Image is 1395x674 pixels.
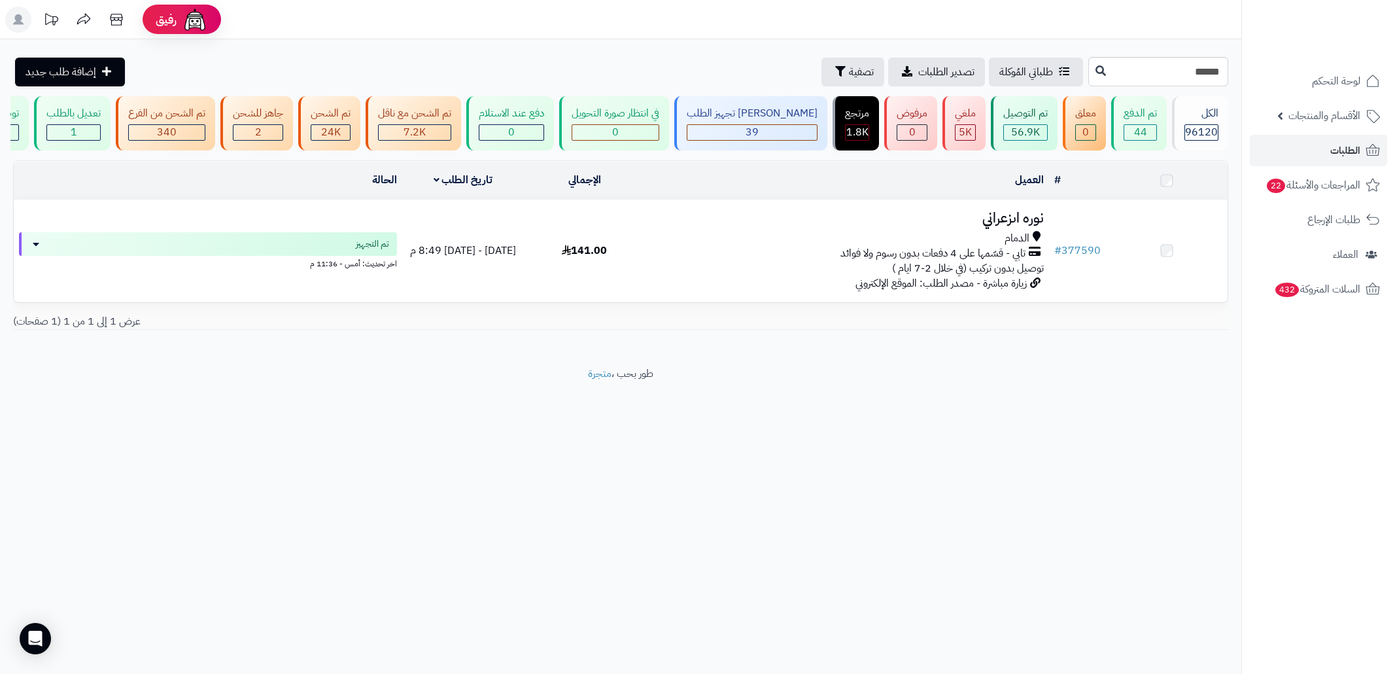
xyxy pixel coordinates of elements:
a: ملغي 5K [940,96,988,151]
div: 0 [897,125,927,140]
div: تم الدفع [1124,106,1157,121]
a: في انتظار صورة التحويل 0 [557,96,672,151]
a: العميل [1015,172,1044,188]
a: مرتجع 1.8K [830,96,882,151]
span: 22 [1267,179,1285,193]
span: 39 [746,124,759,140]
div: 1 [47,125,100,140]
span: # [1054,243,1061,258]
span: 56.9K [1011,124,1040,140]
div: مرفوض [897,106,927,121]
div: [PERSON_NAME] تجهيز الطلب [687,106,818,121]
span: 24K [321,124,341,140]
a: تم الدفع 44 [1109,96,1169,151]
a: تم الشحن مع ناقل 7.2K [363,96,464,151]
div: 0 [1076,125,1095,140]
span: الطلبات [1330,141,1360,160]
span: رفيق [156,12,177,27]
span: 0 [508,124,515,140]
a: السلات المتروكة432 [1250,274,1387,305]
a: # [1054,172,1061,188]
a: المراجعات والأسئلة22 [1250,169,1387,201]
div: دفع عند الاستلام [479,106,544,121]
span: 0 [612,124,619,140]
a: الكل96120 [1169,96,1231,151]
div: 56921 [1004,125,1047,140]
a: العملاء [1250,239,1387,270]
div: 1837 [846,125,869,140]
span: تابي - قسّمها على 4 دفعات بدون رسوم ولا فوائد [840,246,1025,261]
span: تصفية [849,64,874,80]
span: 44 [1134,124,1147,140]
div: 24024 [311,125,350,140]
span: تصدير الطلبات [918,64,974,80]
div: تم التوصيل [1003,106,1048,121]
img: ai-face.png [182,7,208,33]
span: 2 [255,124,262,140]
a: لوحة التحكم [1250,65,1387,97]
div: في انتظار صورة التحويل [572,106,659,121]
h3: نوره اىزعراني [650,211,1044,226]
div: مرتجع [845,106,869,121]
a: جاهز للشحن 2 [218,96,296,151]
a: تحديثات المنصة [35,7,67,36]
div: تعديل بالطلب [46,106,101,121]
span: لوحة التحكم [1312,72,1360,90]
div: عرض 1 إلى 1 من 1 (1 صفحات) [3,314,621,329]
span: طلبات الإرجاع [1307,211,1360,229]
a: تاريخ الطلب [434,172,493,188]
span: تم التجهيز [356,238,389,251]
div: Open Intercom Messenger [20,623,51,654]
button: تصفية [821,58,884,86]
span: إضافة طلب جديد [26,64,96,80]
div: الكل [1184,106,1218,121]
div: تم الشحن [311,106,351,121]
span: 141.00 [562,243,607,258]
span: زيارة مباشرة - مصدر الطلب: الموقع الإلكتروني [855,275,1027,291]
span: المراجعات والأسئلة [1266,176,1360,194]
span: العملاء [1333,245,1358,264]
span: الأقسام والمنتجات [1288,107,1360,125]
div: اخر تحديث: أمس - 11:36 م [19,256,397,270]
a: تم الشحن من الفرع 340 [113,96,218,151]
a: #377590 [1054,243,1101,258]
a: طلبات الإرجاع [1250,204,1387,236]
span: 0 [1082,124,1089,140]
a: [PERSON_NAME] تجهيز الطلب 39 [672,96,830,151]
a: إضافة طلب جديد [15,58,125,86]
div: 0 [572,125,659,140]
div: تم الشحن مع ناقل [378,106,451,121]
span: الدمام [1005,231,1029,246]
a: الطلبات [1250,135,1387,166]
div: معلق [1075,106,1096,121]
span: [DATE] - [DATE] 8:49 م [410,243,516,258]
a: تعديل بالطلب 1 [31,96,113,151]
a: الحالة [372,172,397,188]
span: 96120 [1185,124,1218,140]
a: دفع عند الاستلام 0 [464,96,557,151]
div: تم الشحن من الفرع [128,106,205,121]
div: 0 [479,125,543,140]
a: تم التوصيل 56.9K [988,96,1060,151]
span: طلباتي المُوكلة [999,64,1053,80]
span: 432 [1275,283,1299,297]
div: 340 [129,125,205,140]
a: متجرة [588,366,611,381]
span: 0 [909,124,916,140]
div: 39 [687,125,817,140]
a: معلق 0 [1060,96,1109,151]
span: 7.2K [404,124,426,140]
span: توصيل بدون تركيب (في خلال 2-7 ايام ) [892,260,1044,276]
span: 5K [959,124,972,140]
a: الإجمالي [568,172,601,188]
div: ملغي [955,106,976,121]
span: السلات المتروكة [1274,280,1360,298]
span: 1.8K [846,124,869,140]
div: 4993 [956,125,975,140]
span: 1 [71,124,77,140]
a: تصدير الطلبات [888,58,985,86]
div: 44 [1124,125,1156,140]
div: 7222 [379,125,451,140]
a: مرفوض 0 [882,96,940,151]
a: طلباتي المُوكلة [989,58,1083,86]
